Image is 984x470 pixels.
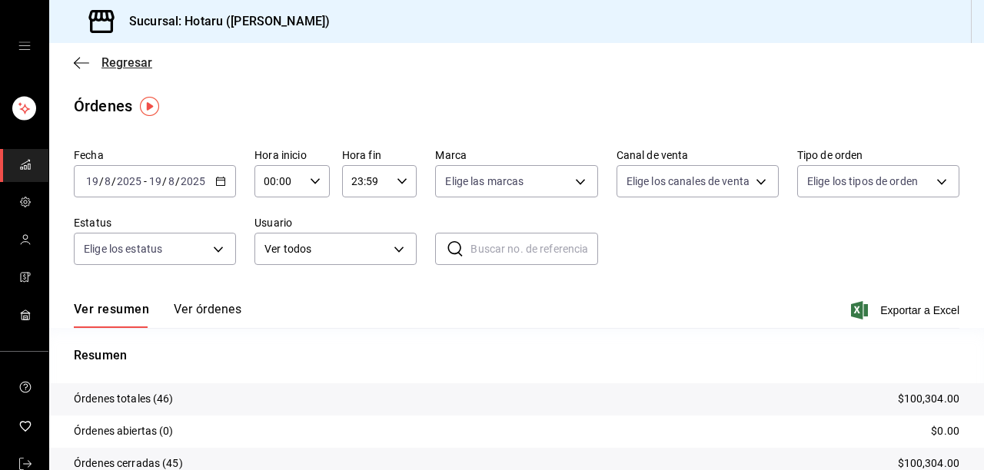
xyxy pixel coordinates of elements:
[74,391,174,407] p: Órdenes totales (46)
[148,175,162,187] input: --
[104,175,111,187] input: --
[807,174,918,189] span: Elige los tipos de orden
[74,302,241,328] div: navigation tabs
[168,175,175,187] input: --
[84,241,162,257] span: Elige los estatus
[898,391,959,407] p: $100,304.00
[254,217,417,228] label: Usuario
[18,40,31,52] button: open drawer
[111,175,116,187] span: /
[797,150,959,161] label: Tipo de orden
[74,217,236,228] label: Estatus
[174,302,241,328] button: Ver órdenes
[74,423,174,439] p: Órdenes abiertas (0)
[74,346,959,365] p: Resumen
[264,241,388,257] span: Ver todos
[470,233,597,264] input: Buscar no. de referencia
[144,175,147,187] span: -
[342,150,417,161] label: Hora fin
[180,175,206,187] input: ----
[445,174,524,189] span: Elige las marcas
[74,302,149,328] button: Ver resumen
[175,175,180,187] span: /
[74,55,152,70] button: Regresar
[117,12,330,31] h3: Sucursal: Hotaru ([PERSON_NAME])
[101,55,152,70] span: Regresar
[74,150,236,161] label: Fecha
[74,94,132,118] div: Órdenes
[85,175,99,187] input: --
[627,174,750,189] span: Elige los canales de venta
[617,150,779,161] label: Canal de venta
[854,301,959,319] button: Exportar a Excel
[254,150,330,161] label: Hora inicio
[931,423,959,439] p: $0.00
[116,175,142,187] input: ----
[140,97,159,116] img: Tooltip marker
[435,150,597,161] label: Marca
[99,175,104,187] span: /
[162,175,167,187] span: /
